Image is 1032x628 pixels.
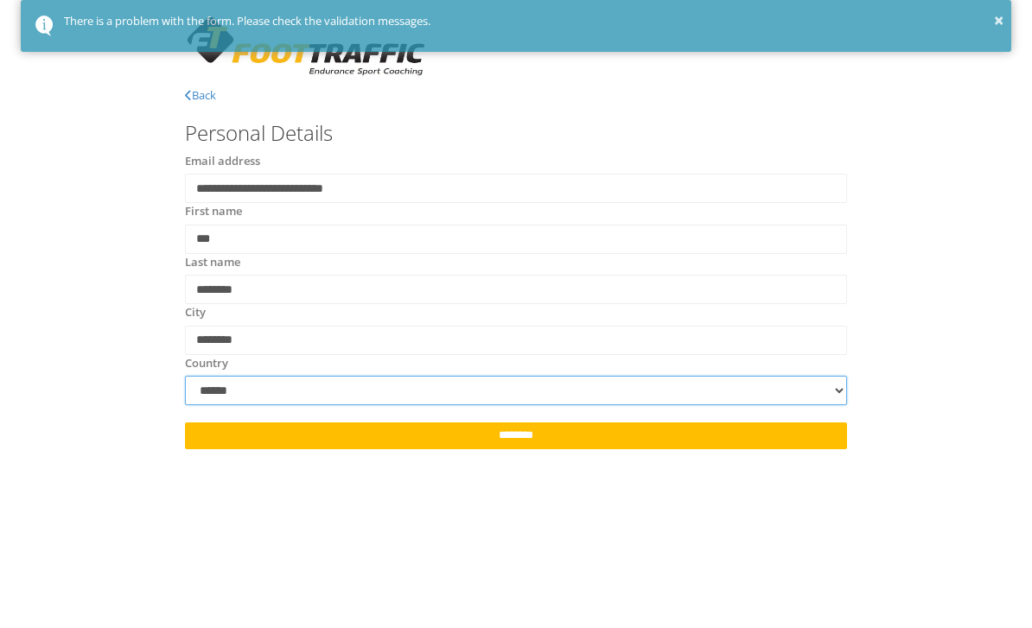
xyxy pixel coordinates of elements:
label: Email address [185,153,260,170]
label: Country [185,355,228,372]
label: City [185,304,206,321]
button: × [994,8,1003,34]
div: There is a problem with the form. Please check the validation messages. [64,13,998,30]
label: Last name [185,254,240,271]
label: First name [185,203,242,220]
a: Back [185,87,216,103]
h3: Personal Details [185,122,847,144]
